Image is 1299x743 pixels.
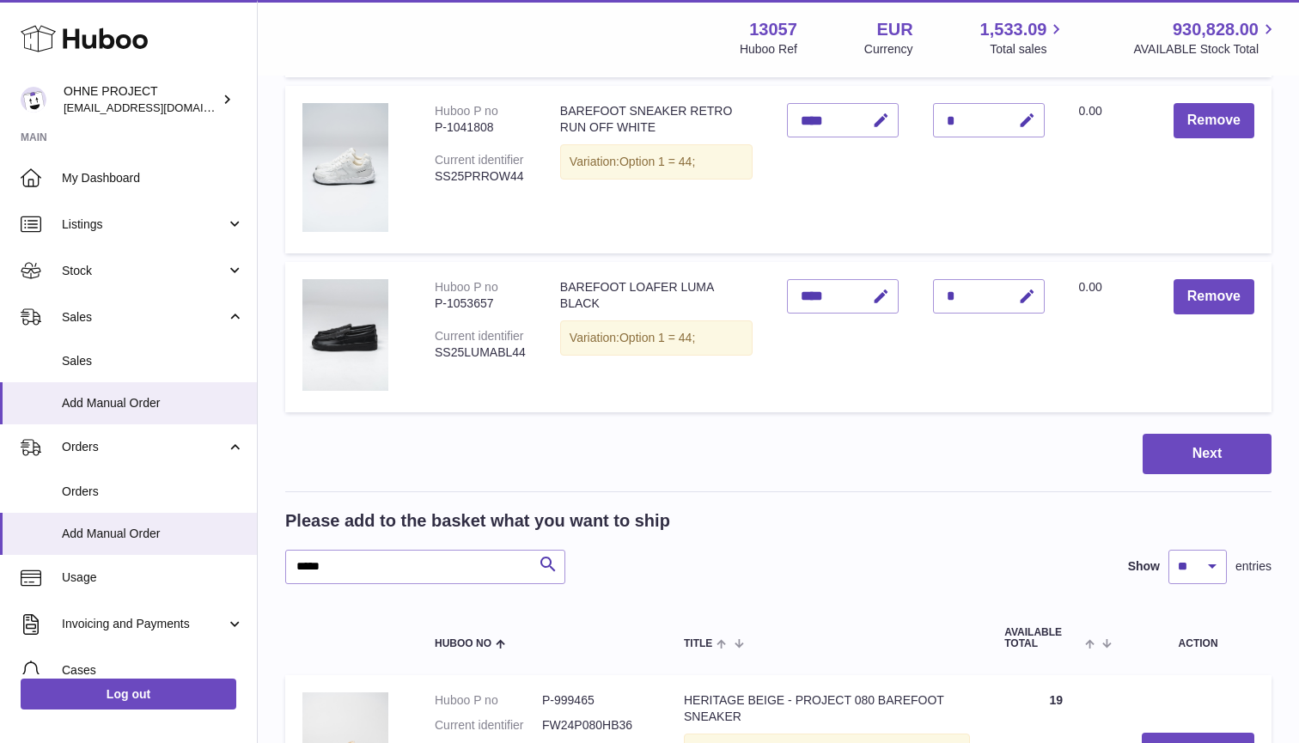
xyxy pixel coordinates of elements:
div: P-1041808 [435,119,526,136]
span: AVAILABLE Total [1004,627,1081,649]
div: SS25PRROW44 [435,168,526,185]
span: [EMAIL_ADDRESS][DOMAIN_NAME] [64,100,253,114]
button: Next [1143,434,1272,474]
span: Option 1 = 44; [619,155,695,168]
div: Huboo P no [435,104,498,118]
div: Variation: [560,144,753,180]
div: Huboo Ref [740,41,797,58]
th: Action [1125,610,1272,667]
div: Huboo P no [435,280,498,294]
span: 930,828.00 [1173,18,1259,41]
a: 930,828.00 AVAILABLE Stock Total [1133,18,1278,58]
a: Log out [21,679,236,710]
span: My Dashboard [62,170,244,186]
span: Usage [62,569,244,586]
span: Sales [62,309,226,326]
span: Listings [62,216,226,233]
button: Remove [1174,103,1254,138]
label: Show [1128,558,1160,575]
span: Huboo no [435,638,491,649]
span: Cases [62,662,244,679]
strong: 13057 [749,18,797,41]
img: BAREFOOT LOAFER LUMA BLACK [302,279,388,391]
a: 1,533.09 Total sales [980,18,1067,58]
span: Sales [62,353,244,369]
div: SS25LUMABL44 [435,344,526,361]
strong: EUR [876,18,912,41]
div: Current identifier [435,329,524,343]
img: support@ohneproject.com [21,87,46,113]
div: Currency [864,41,913,58]
span: Title [684,638,712,649]
span: 0.00 [1079,104,1102,118]
div: Variation: [560,320,753,356]
span: 0.00 [1079,280,1102,294]
span: Orders [62,484,244,500]
span: Invoicing and Payments [62,616,226,632]
span: AVAILABLE Stock Total [1133,41,1278,58]
td: BAREFOOT LOAFER LUMA BLACK [543,262,770,412]
div: P-1053657 [435,295,526,312]
button: Remove [1174,279,1254,314]
dd: P-999465 [542,692,649,709]
span: Add Manual Order [62,395,244,411]
span: 1,533.09 [980,18,1047,41]
img: BAREFOOT SNEAKER RETRO RUN OFF WHITE [302,103,388,232]
span: Add Manual Order [62,526,244,542]
span: Option 1 = 44; [619,331,695,344]
td: BAREFOOT SNEAKER RETRO RUN OFF WHITE [543,86,770,253]
span: entries [1235,558,1272,575]
dt: Current identifier [435,717,542,734]
dt: Huboo P no [435,692,542,709]
h2: Please add to the basket what you want to ship [285,509,670,533]
dd: FW24P080HB36 [542,717,649,734]
span: Total sales [990,41,1066,58]
span: Stock [62,263,226,279]
div: Current identifier [435,153,524,167]
span: Orders [62,439,226,455]
div: OHNE PROJECT [64,83,218,116]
